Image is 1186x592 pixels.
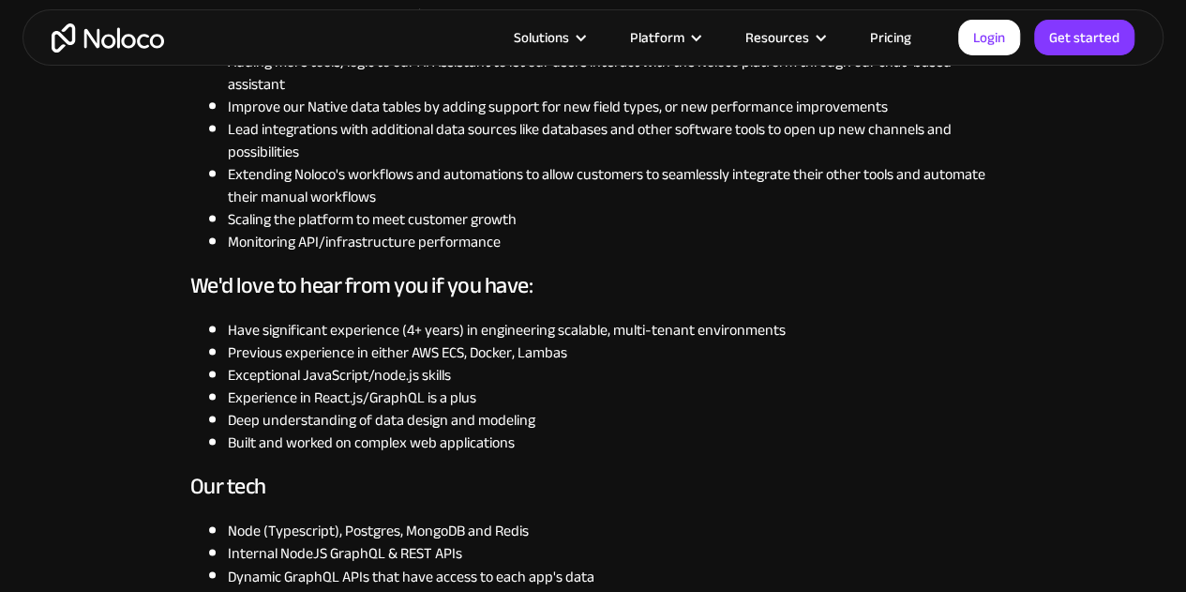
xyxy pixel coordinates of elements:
li: Previous experience in either AWS ECS, Docker, Lambas [228,342,997,364]
a: home [52,23,164,53]
li: Exceptional JavaScript/node.js skills [228,364,997,387]
div: Solutions [490,25,607,50]
a: Login [958,20,1020,55]
a: Get started [1034,20,1134,55]
h3: Our tech [190,473,997,501]
li: Node (Typescript), Postgres, MongoDB and Redis [228,520,997,542]
li: Built and worked on complex web applications [228,432,997,454]
li: Internal NodeJS GraphQL & REST APIs [228,542,997,565]
li: Lead integrations with additional data sources like databases and other software tools to open up... [228,118,997,163]
h3: We'd love to hear from you if you have: [190,272,997,300]
div: Resources [722,25,847,50]
div: Platform [607,25,722,50]
div: Resources [745,25,809,50]
div: Solutions [514,25,569,50]
li: Deep understanding of data design and modeling [228,409,997,432]
div: Platform [630,25,684,50]
li: Have significant experience (4+ years) in engineering scalable, multi-tenant environments [228,319,997,342]
li: Extending Noloco's workflows and automations to allow customers to seamlessly integrate their oth... [228,163,997,208]
a: Pricing [847,25,935,50]
li: Monitoring API/infrastructure performance [228,231,997,253]
li: Scaling the platform to meet customer growth [228,208,997,231]
li: Dynamic GraphQL APIs that have access to each app's data [228,565,997,587]
li: Experience in React.js/GraphQL is a plus [228,387,997,409]
li: Improve our Native data tables by adding support for new field types, or new performance improvem... [228,96,997,118]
